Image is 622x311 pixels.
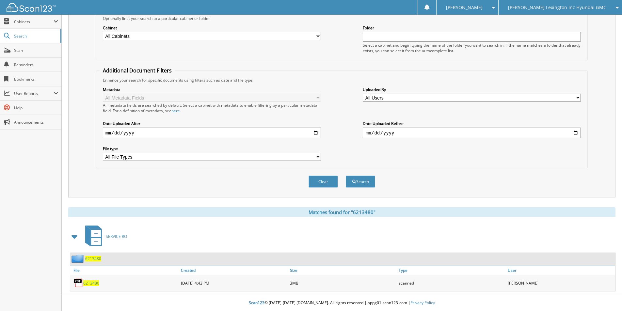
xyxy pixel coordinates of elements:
[363,121,581,126] label: Date Uploaded Before
[14,105,58,111] span: Help
[508,6,606,9] span: [PERSON_NAME] Lexington Inc Hyundai GMC
[363,42,581,54] div: Select a cabinet and begin typing the name of the folder you want to search in. If the name match...
[363,128,581,138] input: end
[249,300,264,305] span: Scan123
[14,76,58,82] span: Bookmarks
[70,266,179,275] a: File
[506,266,615,275] a: User
[14,48,58,53] span: Scan
[363,87,581,92] label: Uploaded By
[171,108,180,114] a: here
[346,176,375,188] button: Search
[288,276,397,289] div: 3MB
[103,146,321,151] label: File type
[103,25,321,31] label: Cabinet
[62,295,622,311] div: © [DATE]-[DATE] [DOMAIN_NAME]. All rights reserved | appg01-scan123-com |
[85,256,101,261] a: 6213480
[103,102,321,114] div: All metadata fields are searched by default. Select a cabinet with metadata to enable filtering b...
[81,224,127,249] a: SERVICE RO
[397,276,506,289] div: scanned
[14,33,57,39] span: Search
[83,280,99,286] a: 6213480
[14,91,54,96] span: User Reports
[72,255,85,263] img: folder2.png
[506,276,615,289] div: [PERSON_NAME]
[100,67,175,74] legend: Additional Document Filters
[397,266,506,275] a: Type
[446,6,483,9] span: [PERSON_NAME]
[106,234,127,239] span: SERVICE RO
[14,19,54,24] span: Cabinets
[179,276,288,289] div: [DATE] 4:43 PM
[103,128,321,138] input: start
[288,266,397,275] a: Size
[14,62,58,68] span: Reminders
[68,207,615,217] div: Matches found for "6213480"
[100,16,584,21] div: Optionally limit your search to a particular cabinet or folder
[309,176,338,188] button: Clear
[363,25,581,31] label: Folder
[14,119,58,125] span: Announcements
[179,266,288,275] a: Created
[103,87,321,92] label: Metadata
[100,77,584,83] div: Enhance your search for specific documents using filters such as date and file type.
[73,278,83,288] img: PDF.png
[410,300,435,305] a: Privacy Policy
[103,121,321,126] label: Date Uploaded After
[589,280,622,311] iframe: Chat Widget
[7,3,56,12] img: scan123-logo-white.svg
